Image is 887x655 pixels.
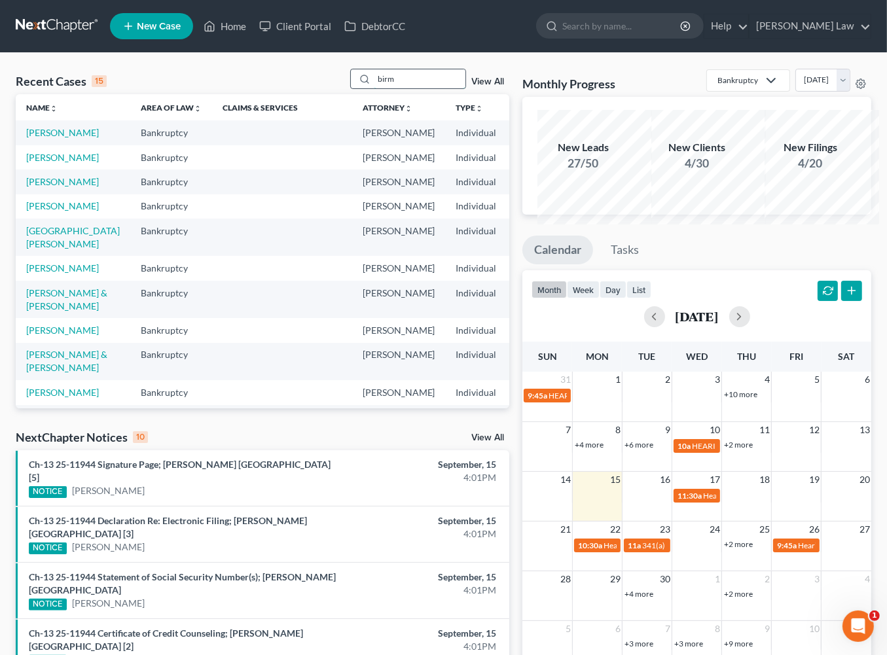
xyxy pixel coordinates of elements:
[507,120,571,145] td: MAB
[692,441,802,451] span: HEARING for [PERSON_NAME]
[559,522,572,537] span: 21
[349,584,496,597] div: 4:01PM
[813,372,821,387] span: 5
[522,76,615,92] h3: Monthly Progress
[528,391,547,400] span: 9:45a
[349,458,496,471] div: September, 15
[737,351,756,362] span: Thu
[708,522,721,537] span: 24
[130,343,212,380] td: Bankruptcy
[758,422,771,438] span: 11
[559,372,572,387] span: 31
[26,349,107,373] a: [PERSON_NAME] & [PERSON_NAME]
[763,571,771,587] span: 2
[664,621,672,637] span: 7
[446,281,507,318] td: Individual
[789,351,803,362] span: Fri
[614,422,622,438] span: 8
[26,103,58,113] a: Nameunfold_more
[858,422,871,438] span: 13
[507,405,571,429] td: MAB
[522,236,593,264] a: Calendar
[349,640,496,653] div: 4:01PM
[352,380,446,404] td: [PERSON_NAME]
[349,514,496,527] div: September, 15
[16,73,107,89] div: Recent Cases
[714,621,721,637] span: 8
[763,621,771,637] span: 9
[549,391,714,400] span: HEARING IS CONTINUED for [PERSON_NAME]
[625,589,653,599] a: +4 more
[352,318,446,342] td: [PERSON_NAME]
[599,236,651,264] a: Tasks
[352,405,446,429] td: [PERSON_NAME]
[29,486,67,498] div: NOTICE
[507,219,571,256] td: MAB
[651,155,743,171] div: 4/30
[614,372,622,387] span: 1
[609,522,622,537] span: 22
[507,318,571,342] td: MAB
[349,527,496,540] div: 4:01PM
[446,145,507,169] td: Individual
[130,318,212,342] td: Bankruptcy
[352,219,446,256] td: [PERSON_NAME]
[16,429,148,445] div: NextChapter Notices
[130,405,212,429] td: Bankruptcy
[578,540,602,550] span: 10:30a
[26,387,99,398] a: [PERSON_NAME]
[26,176,99,187] a: [PERSON_NAME]
[26,262,99,274] a: [PERSON_NAME]
[50,105,58,113] i: unfold_more
[724,589,753,599] a: +2 more
[253,14,338,38] a: Client Portal
[562,14,682,38] input: Search by name...
[72,484,145,497] a: [PERSON_NAME]
[625,440,653,450] a: +6 more
[507,343,571,380] td: MAB
[29,515,307,539] a: Ch-13 25-11944 Declaration Re: Electronic Filing; [PERSON_NAME] [GEOGRAPHIC_DATA] [3]
[863,571,871,587] span: 4
[777,540,797,550] span: 9:45a
[352,120,446,145] td: [PERSON_NAME]
[446,120,507,145] td: Individual
[714,571,721,587] span: 1
[724,389,757,399] a: +10 more
[813,571,821,587] span: 3
[758,522,771,537] span: 25
[130,169,212,194] td: Bankruptcy
[600,281,626,298] button: day
[507,256,571,280] td: MAB
[72,597,145,610] a: [PERSON_NAME]
[338,14,412,38] a: DebtorCC
[446,405,507,429] td: Individual
[714,372,721,387] span: 3
[686,351,708,362] span: Wed
[130,120,212,145] td: Bankruptcy
[808,621,821,637] span: 10
[26,200,99,211] a: [PERSON_NAME]
[532,281,567,298] button: month
[765,140,856,155] div: New Filings
[659,522,672,537] span: 23
[29,542,67,554] div: NOTICE
[507,281,571,318] td: MAB
[456,103,484,113] a: Typeunfold_more
[765,155,856,171] div: 4/20
[26,325,99,336] a: [PERSON_NAME]
[808,472,821,487] span: 19
[537,155,629,171] div: 27/50
[808,522,821,537] span: 26
[625,639,653,648] a: +3 more
[858,522,871,537] span: 27
[724,539,753,549] a: +2 more
[614,621,622,637] span: 6
[352,145,446,169] td: [PERSON_NAME]
[363,103,412,113] a: Attorneyunfold_more
[708,422,721,438] span: 10
[863,372,871,387] span: 6
[724,639,753,648] a: +9 more
[676,310,719,323] h2: [DATE]
[763,372,771,387] span: 4
[92,75,107,87] div: 15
